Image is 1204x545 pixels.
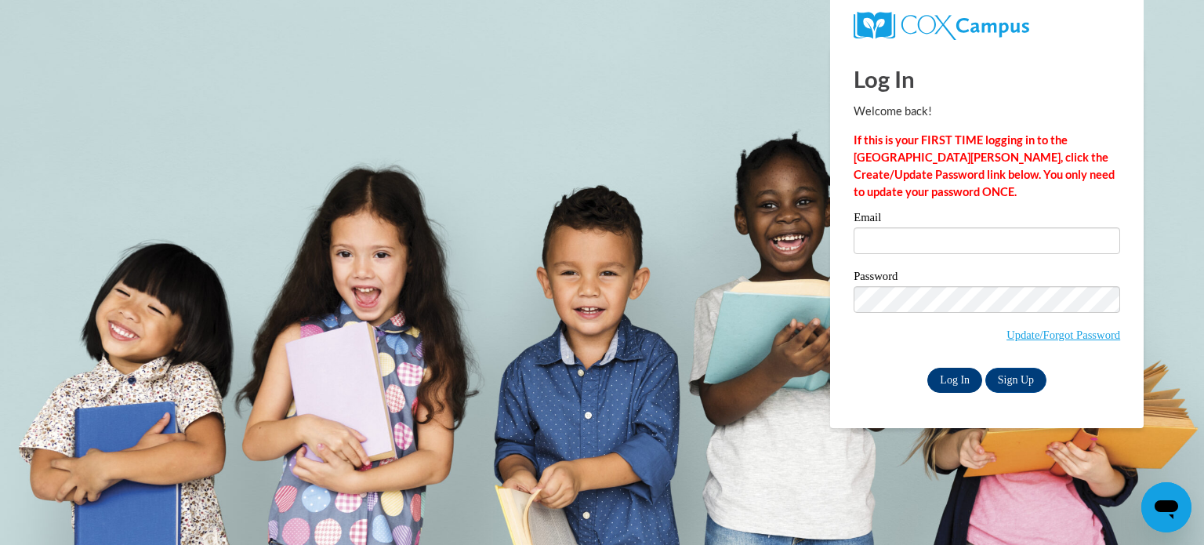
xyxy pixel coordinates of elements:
[1006,329,1120,341] a: Update/Forgot Password
[854,103,1120,120] p: Welcome back!
[1141,482,1191,532] iframe: Button to launch messaging window
[985,368,1046,393] a: Sign Up
[927,368,982,393] input: Log In
[854,271,1120,286] label: Password
[854,63,1120,95] h1: Log In
[854,12,1120,40] a: COX Campus
[854,212,1120,227] label: Email
[854,133,1115,198] strong: If this is your FIRST TIME logging in to the [GEOGRAPHIC_DATA][PERSON_NAME], click the Create/Upd...
[854,12,1029,40] img: COX Campus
